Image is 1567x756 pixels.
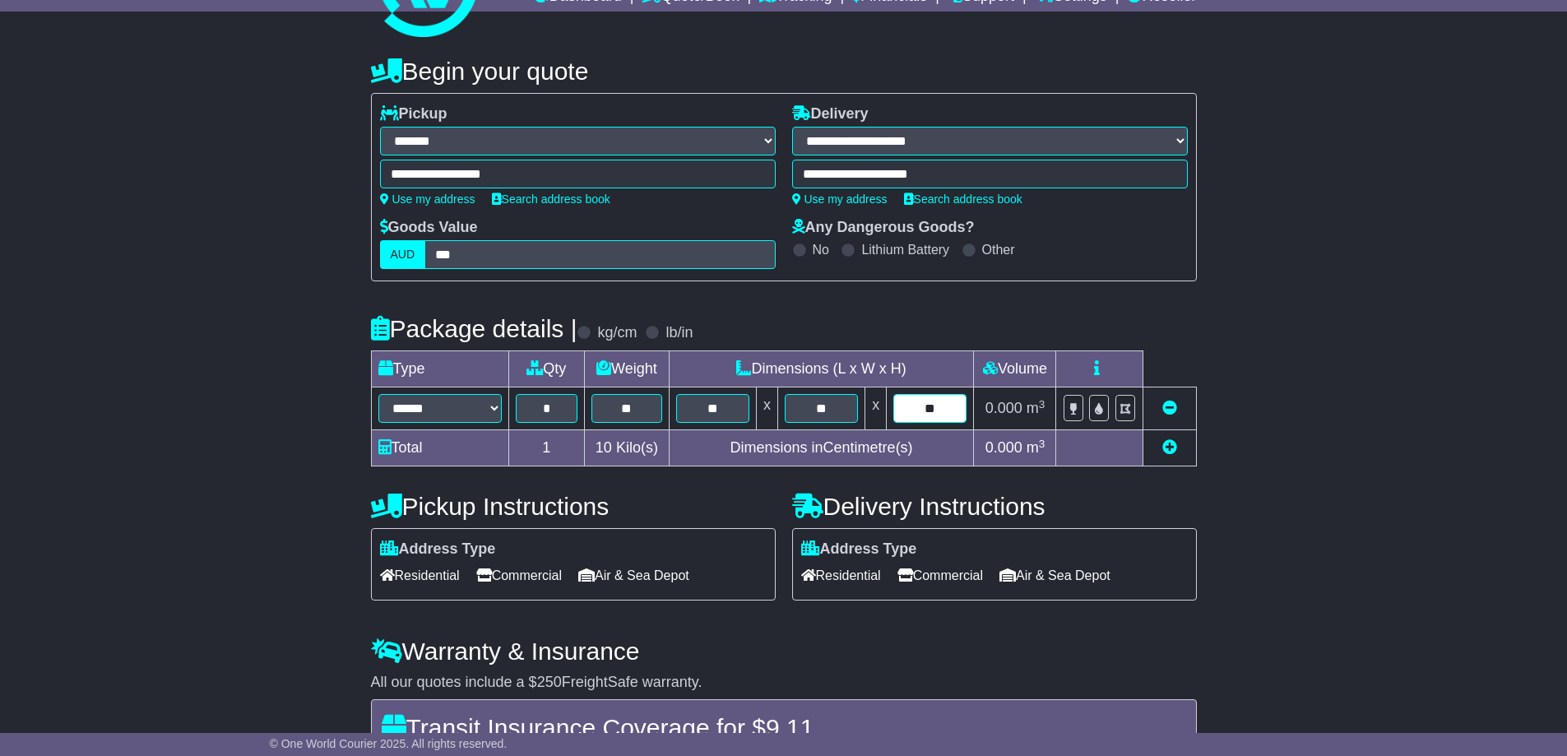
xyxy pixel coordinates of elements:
td: Volume [974,351,1056,387]
span: 9.11 [766,714,814,741]
label: Pickup [380,105,447,123]
td: Total [371,430,508,466]
span: 250 [537,674,562,690]
label: Address Type [380,540,496,559]
h4: Warranty & Insurance [371,638,1197,665]
h4: Delivery Instructions [792,493,1197,520]
h4: Begin your quote [371,58,1197,85]
td: Dimensions (L x W x H) [669,351,974,387]
span: Air & Sea Depot [578,563,689,588]
span: 0.000 [985,400,1022,416]
label: Other [982,242,1015,257]
span: © One World Courier 2025. All rights reserved. [270,737,508,750]
span: Residential [380,563,460,588]
td: Dimensions in Centimetre(s) [669,430,974,466]
h4: Package details | [371,315,577,342]
span: Residential [801,563,881,588]
span: Commercial [476,563,562,588]
label: lb/in [665,324,693,342]
a: Add new item [1162,439,1177,456]
a: Search address book [492,192,610,206]
label: Delivery [792,105,869,123]
h4: Pickup Instructions [371,493,776,520]
span: Commercial [897,563,983,588]
label: Lithium Battery [861,242,949,257]
a: Use my address [792,192,888,206]
td: 1 [508,430,585,466]
label: kg/cm [597,324,637,342]
td: Type [371,351,508,387]
div: All our quotes include a $ FreightSafe warranty. [371,674,1197,692]
span: 0.000 [985,439,1022,456]
a: Remove this item [1162,400,1177,416]
a: Search address book [904,192,1022,206]
a: Use my address [380,192,475,206]
td: Weight [585,351,670,387]
td: x [756,387,777,430]
h4: Transit Insurance Coverage for $ [382,714,1186,741]
span: m [1027,400,1045,416]
span: Air & Sea Depot [999,563,1110,588]
label: Goods Value [380,219,478,237]
label: Any Dangerous Goods? [792,219,975,237]
label: Address Type [801,540,917,559]
sup: 3 [1039,398,1045,410]
td: Kilo(s) [585,430,670,466]
span: 10 [596,439,612,456]
span: m [1027,439,1045,456]
label: No [813,242,829,257]
td: x [865,387,887,430]
sup: 3 [1039,438,1045,450]
label: AUD [380,240,426,269]
td: Qty [508,351,585,387]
